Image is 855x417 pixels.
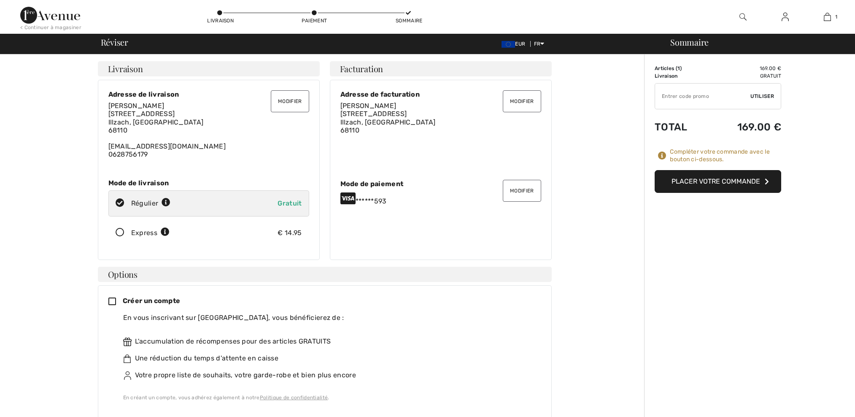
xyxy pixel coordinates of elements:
[108,90,309,98] div: Adresse de livraison
[131,228,170,238] div: Express
[101,38,128,46] span: Réviser
[709,65,781,72] td: 169.00 €
[396,17,421,24] div: Sommaire
[655,72,709,80] td: Livraison
[806,12,848,22] a: 1
[660,38,850,46] div: Sommaire
[709,72,781,80] td: Gratuit
[278,199,302,207] span: Gratuit
[340,110,436,134] span: [STREET_ADDRESS] Illzach, [GEOGRAPHIC_DATA] 68110
[123,297,181,305] span: Créer un compte
[108,179,309,187] div: Mode de livraison
[503,90,541,112] button: Modifier
[98,267,552,282] h4: Options
[123,355,132,363] img: faster.svg
[302,17,327,24] div: Paiement
[20,7,80,24] img: 1ère Avenue
[340,65,383,73] span: Facturation
[340,102,396,110] span: [PERSON_NAME]
[123,336,534,347] div: L'accumulation de récompenses pour des articles GRATUITS
[709,113,781,141] td: 169.00 €
[670,148,781,163] div: Compléter votre commande avec le bouton ci-dessous.
[655,113,709,141] td: Total
[278,228,302,238] div: € 14.95
[655,84,750,109] input: Code promo
[824,12,831,22] img: Mon panier
[108,102,309,158] div: [EMAIL_ADDRESS][DOMAIN_NAME] 0628756179
[108,102,165,110] span: [PERSON_NAME]
[340,90,541,98] div: Adresse de facturation
[750,92,774,100] span: Utiliser
[260,395,328,401] a: Politique de confidentialité
[207,17,232,24] div: Livraison
[20,24,81,31] div: < Continuer à magasiner
[131,198,171,208] div: Régulier
[123,313,534,323] div: En vous inscrivant sur [GEOGRAPHIC_DATA], vous bénéficierez de :
[502,41,515,48] img: Euro
[123,370,534,380] div: Votre propre liste de souhaits, votre garde-robe et bien plus encore
[835,13,837,21] span: 1
[271,90,309,112] button: Modifier
[739,12,747,22] img: recherche
[123,371,132,380] img: ownWishlist.svg
[340,180,541,188] div: Mode de paiement
[775,12,796,22] a: Se connecter
[108,110,204,134] span: [STREET_ADDRESS] Illzach, [GEOGRAPHIC_DATA] 68110
[534,41,545,47] span: FR
[123,353,534,363] div: Une réduction du temps d'attente en caisse
[502,41,529,47] span: EUR
[782,12,789,22] img: Mes infos
[123,394,534,401] div: En créant un compte, vous adhérez également à notre .
[655,170,781,193] button: Placer votre commande
[503,180,541,202] button: Modifier
[108,65,143,73] span: Livraison
[677,65,680,71] span: 1
[655,65,709,72] td: Articles ( )
[123,338,132,346] img: rewards.svg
